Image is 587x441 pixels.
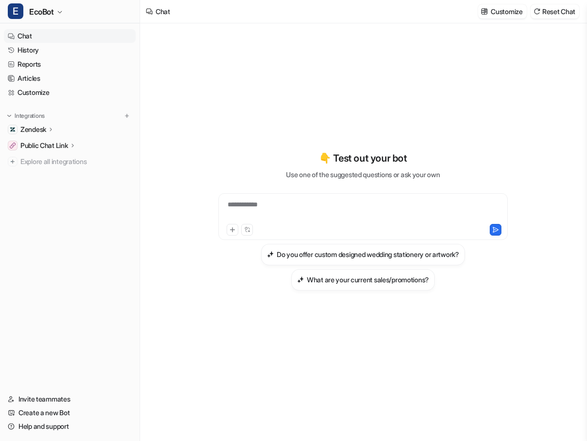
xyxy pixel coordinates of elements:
button: Customize [478,4,526,18]
img: customize [481,8,488,15]
button: Integrations [4,111,48,121]
img: What are your current sales/promotions? [297,276,304,283]
textarea: Message… [8,298,186,315]
button: Gif picker [46,319,54,327]
img: reset [534,8,540,15]
img: Public Chat Link [10,143,16,148]
button: Home [152,4,171,22]
div: Hi, [43,43,179,53]
div: It appears that Zendesk should support either normal markdown or anchor tags and allow you to set... [43,191,179,296]
div: Hi,Thanks for taking a look. In my testing I was able to use this format to create buttons in the... [35,37,187,373]
a: Reports [4,57,136,71]
div: eesel • 11h ago [16,21,63,27]
img: Zendesk [10,127,16,132]
span: E [8,3,23,19]
img: explore all integrations [8,157,18,166]
button: Emoji picker [31,319,38,327]
div: Jon says… [8,37,187,385]
a: Explore all integrations [4,155,136,168]
a: Create a new Bot [4,406,136,420]
div: Close [171,4,188,21]
a: Help and support [4,420,136,433]
p: 👇 Test out your bot [319,151,407,165]
p: Zendesk [20,125,46,134]
button: What are your current sales/promotions?What are your current sales/promotions? [291,269,435,291]
img: Profile image for eesel [28,5,43,21]
button: Send a message… [167,315,182,331]
img: menu_add.svg [124,112,130,119]
a: Articles [4,72,136,85]
h1: eesel [47,5,68,12]
button: Reset Chat [531,4,579,18]
button: Start recording [62,319,70,327]
button: go back [6,4,25,22]
div: Thanks for taking a look. In my testing I was able to use this format to create buttons in the me... [43,57,179,134]
a: Invite teammates [4,392,136,406]
span: Explore all integrations [20,154,132,169]
h3: Do you offer custom designed wedding stationery or artwork? [277,249,459,259]
a: Chat [4,29,136,43]
p: Customize [491,6,522,17]
p: Public Chat Link [20,141,68,150]
span: EcoBot [29,5,54,18]
img: Do you offer custom designed wedding stationery or artwork? [267,251,274,258]
p: Active 4h ago [47,12,90,22]
a: History [4,43,136,57]
img: expand menu [6,112,13,119]
p: Use one of the suggested questions or ask your own [286,169,440,180]
div: However, this would just create large primary buttons at the bottom of the message. It would also... [43,138,179,186]
a: Customize [4,86,136,99]
button: Upload attachment [15,319,23,327]
p: Integrations [15,112,45,120]
div: Chat [156,6,170,17]
h3: What are your current sales/promotions? [307,275,429,285]
button: Do you offer custom designed wedding stationery or artwork?Do you offer custom designed wedding s... [261,244,464,265]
